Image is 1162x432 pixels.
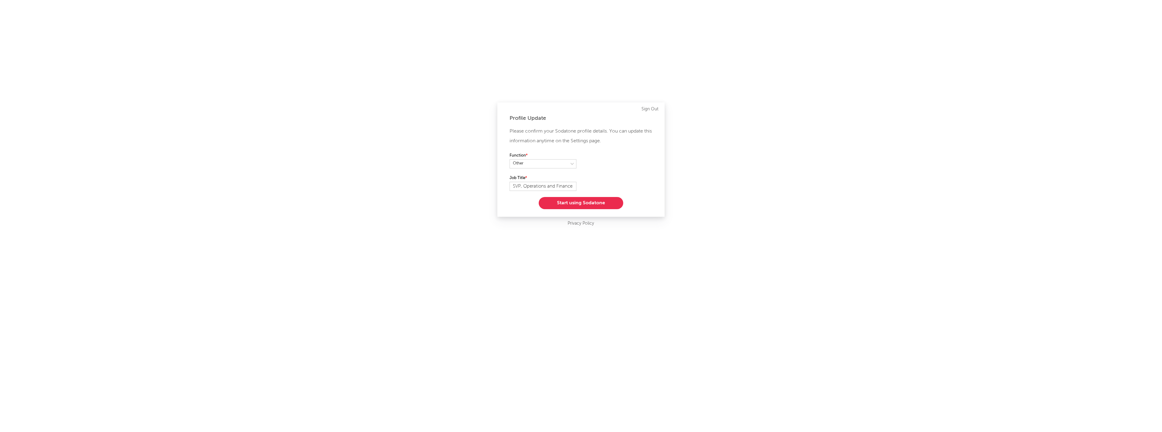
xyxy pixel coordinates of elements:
[539,197,623,209] button: Start using Sodatone
[642,105,659,113] a: Sign Out
[510,152,576,159] label: Function
[510,115,652,122] div: Profile Update
[568,220,594,227] a: Privacy Policy
[510,126,652,146] p: Please confirm your Sodatone profile details. You can update this information anytime on the Sett...
[510,175,576,182] label: Job Title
